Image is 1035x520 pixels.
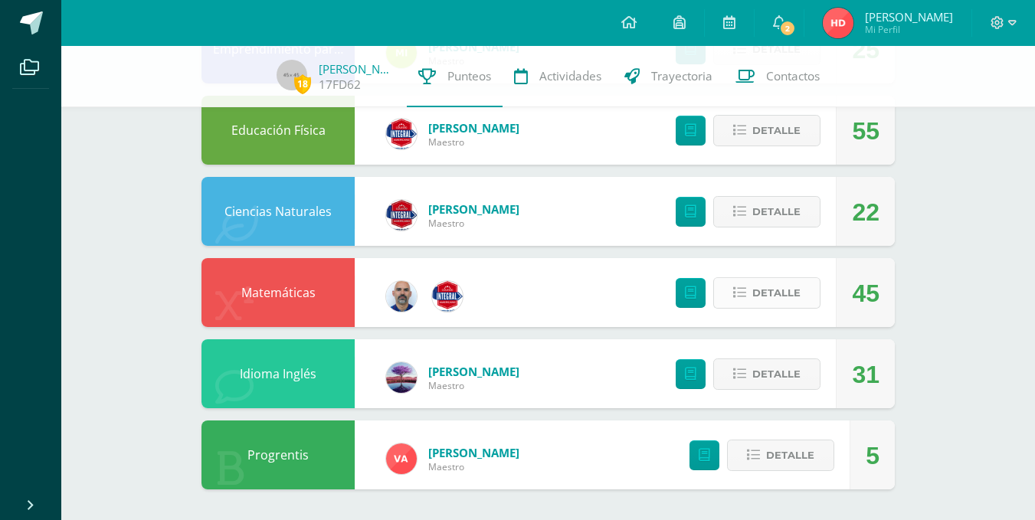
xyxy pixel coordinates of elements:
span: Detalle [752,198,801,226]
span: Trayectoria [651,68,712,84]
a: Actividades [503,46,613,107]
a: Punteos [407,46,503,107]
span: Actividades [539,68,601,84]
span: [PERSON_NAME] [865,9,953,25]
button: Detalle [713,196,820,227]
button: Detalle [713,277,820,309]
span: Detalle [752,116,801,145]
a: Contactos [724,46,831,107]
a: Trayectoria [613,46,724,107]
img: 805d0fc3735f832b0a145cc0fd8c7d46.png [386,119,417,149]
img: 45x45 [277,60,307,90]
div: Educación Física [201,96,355,165]
span: Detalle [752,279,801,307]
button: Detalle [713,358,820,390]
span: Detalle [766,441,814,469]
span: 18 [294,74,311,93]
span: Punteos [447,68,491,84]
img: 25a107f0461d339fca55307c663570d2.png [386,281,417,312]
img: 168a27810ebc7423622ffd637f3de9dc.png [386,200,417,231]
button: Detalle [727,440,834,471]
img: 819dedfd066c28cbca04477d4ebe005d.png [386,362,417,393]
span: [PERSON_NAME] [428,364,519,379]
div: 55 [852,96,879,165]
img: 7a80fdc5f59928efee5a6dcd101d4975.png [386,443,417,474]
span: Maestro [428,217,519,230]
span: Detalle [752,360,801,388]
div: Ciencias Naturales [201,177,355,246]
span: Mi Perfil [865,23,953,36]
div: 5 [866,421,879,490]
div: Progrentis [201,420,355,489]
a: 17FD62 [319,77,361,93]
div: 45 [852,259,879,328]
button: Detalle [713,115,820,146]
span: Maestro [428,136,519,149]
img: 256d687dc99dbf99deb592e3fac24610.png [432,281,463,312]
span: [PERSON_NAME] [428,201,519,217]
a: [PERSON_NAME] [319,61,395,77]
span: [PERSON_NAME] [428,120,519,136]
div: 31 [852,340,879,409]
div: 22 [852,178,879,247]
span: [PERSON_NAME] [428,445,519,460]
span: 2 [779,20,796,37]
span: Contactos [766,68,820,84]
span: Maestro [428,460,519,473]
span: Maestro [428,379,519,392]
img: e35d2b72f9a6fe13e36c461ca2ba1d9c.png [823,8,853,38]
div: Idioma Inglés [201,339,355,408]
div: Matemáticas [201,258,355,327]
